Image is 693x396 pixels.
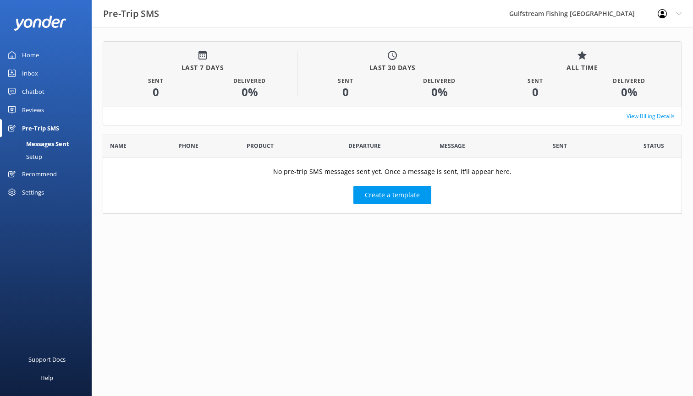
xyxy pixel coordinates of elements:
[178,141,198,150] span: Phone
[22,64,38,82] div: Inbox
[5,137,69,150] div: Messages Sent
[22,165,57,183] div: Recommend
[148,76,163,85] div: Sent
[5,150,42,163] div: Setup
[103,157,682,213] div: grid
[273,167,511,177] p: No pre-trip SMS messages sent yet. Once a message is sent, it'll appear here.
[353,186,431,204] button: Create a template
[181,63,224,73] h4: LAST 7 DAYS
[348,141,381,150] span: Departure
[5,150,92,163] a: Setup
[22,119,59,137] div: Pre-Trip SMS
[553,141,567,150] span: Sent
[22,101,44,119] div: Reviews
[28,350,66,369] div: Support Docs
[423,76,456,85] div: Delivered
[103,6,159,21] h3: Pre-Trip SMS
[14,16,66,31] img: yonder-white-logo.png
[110,141,126,150] span: Name
[5,137,92,150] a: Messages Sent
[233,76,266,85] div: Delivered
[566,63,598,73] h4: ALL TIME
[627,112,675,120] a: View Billing Details
[369,63,416,73] h4: LAST 30 DAYS
[40,369,53,387] div: Help
[22,46,39,64] div: Home
[242,87,258,98] h1: 0 %
[22,82,44,101] div: Chatbot
[22,183,44,201] div: Settings
[153,87,159,98] h1: 0
[440,141,465,150] span: Message
[621,87,638,98] h1: 0 %
[613,76,645,85] div: Delivered
[528,76,543,85] div: Sent
[342,87,349,98] h1: 0
[338,76,353,85] div: Sent
[247,141,274,150] span: Product
[532,87,539,98] h1: 0
[431,87,448,98] h1: 0 %
[643,141,664,150] span: Status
